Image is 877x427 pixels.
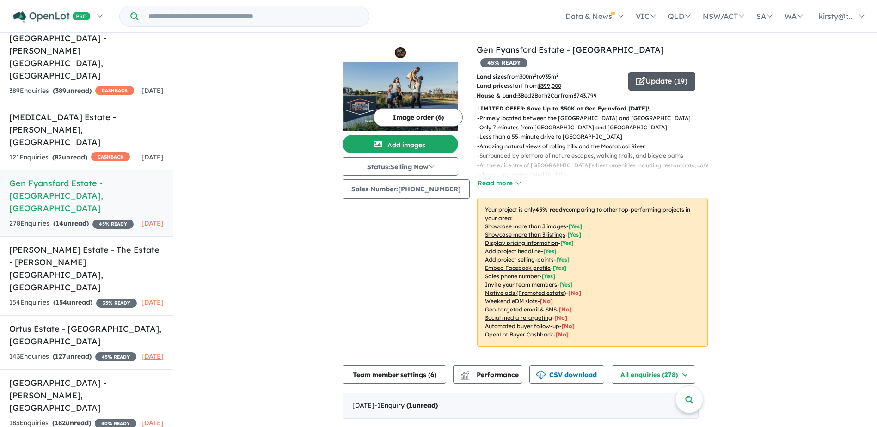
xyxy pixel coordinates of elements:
div: 121 Enquir ies [9,152,130,163]
span: [DATE] [141,219,164,227]
strong: ( unread) [52,419,91,427]
button: Performance [453,365,522,384]
img: download icon [536,371,546,380]
button: Add images [343,135,458,153]
span: CASHBACK [91,152,130,161]
div: 143 Enquir ies [9,351,136,362]
span: [ Yes ] [543,248,557,255]
h5: [GEOGRAPHIC_DATA] - [PERSON_NAME][GEOGRAPHIC_DATA] , [GEOGRAPHIC_DATA] [9,32,164,82]
span: [ Yes ] [553,264,566,271]
span: kirsty@r... [819,12,852,21]
u: 2 [531,92,534,99]
span: [ Yes ] [560,239,574,246]
span: 154 [55,298,67,306]
button: Read more [477,178,521,189]
span: [DATE] [141,352,164,360]
div: 389 Enquir ies [9,85,134,97]
h5: [MEDICAL_DATA] Estate - [PERSON_NAME] , [GEOGRAPHIC_DATA] [9,111,164,148]
button: All enquiries (278) [612,365,695,384]
u: Sales phone number [485,273,540,280]
u: 300 m [520,73,536,80]
span: 82 [55,153,62,161]
h5: Ortus Estate - [GEOGRAPHIC_DATA] , [GEOGRAPHIC_DATA] [9,323,164,348]
p: - Only 7 minutes from [GEOGRAPHIC_DATA] and [GEOGRAPHIC_DATA] [477,123,715,132]
strong: ( unread) [53,352,92,360]
p: - At the epicentre of [GEOGRAPHIC_DATA]’s best amenities including restaurants, cafes, schools, a... [477,161,715,180]
sup: 2 [534,73,536,78]
u: Weekend eDM slots [485,298,538,305]
u: Display pricing information [485,239,558,246]
span: [No] [562,323,575,329]
a: Gen Fyansford Estate - [GEOGRAPHIC_DATA] [477,44,664,55]
button: Image order (6) [374,108,463,127]
span: [ Yes ] [569,223,582,230]
u: $ 399,000 [538,82,561,89]
button: Update (19) [628,72,695,91]
img: bar-chart.svg [460,373,470,379]
img: Openlot PRO Logo White [13,11,91,23]
span: 182 [55,419,66,427]
span: 45 % READY [95,352,136,361]
strong: ( unread) [406,401,438,409]
u: Invite your team members [485,281,557,288]
span: 6 [430,371,434,379]
img: line-chart.svg [461,371,469,376]
u: $ 743,799 [573,92,597,99]
span: [No] [559,306,572,313]
strong: ( unread) [53,86,92,95]
b: House & Land: [477,92,518,99]
u: Automated buyer follow-up [485,323,559,329]
span: [DATE] [141,419,164,427]
span: 389 [55,86,66,95]
span: 1 [409,401,412,409]
span: [DATE] [141,153,164,161]
button: Team member settings (6) [343,365,446,384]
span: [ Yes ] [559,281,573,288]
p: start from [477,81,621,91]
p: - Surrounded by plethora of nature escapes, walking trails, and bicycle paths [477,151,715,160]
div: 154 Enquir ies [9,297,137,308]
p: - Amazing natural views of rolling hills and the Moorabool River [477,142,715,151]
p: from [477,72,621,81]
span: - 1 Enquir y [374,401,438,409]
u: Showcase more than 3 images [485,223,566,230]
span: [No] [554,314,567,321]
span: 45 % READY [480,58,527,67]
u: Add project selling-points [485,256,554,263]
b: 45 % ready [535,206,566,213]
span: [DATE] [141,86,164,95]
u: Native ads (Promoted estate) [485,289,566,296]
div: 278 Enquir ies [9,218,134,229]
a: Gen Fyansford Estate - Fyansford LogoGen Fyansford Estate - Fyansford [343,43,458,131]
button: Status:Selling Now [343,157,458,176]
strong: ( unread) [52,153,87,161]
span: to [536,73,558,80]
h5: [GEOGRAPHIC_DATA] - [PERSON_NAME] , [GEOGRAPHIC_DATA] [9,377,164,414]
h5: Gen Fyansford Estate - [GEOGRAPHIC_DATA] , [GEOGRAPHIC_DATA] [9,177,164,214]
span: Performance [462,371,519,379]
p: Your project is only comparing to other top-performing projects in your area: - - - - - - - - - -... [477,198,708,347]
span: [ Yes ] [556,256,570,263]
sup: 2 [556,73,558,78]
button: CSV download [529,365,604,384]
span: [ Yes ] [568,231,581,238]
p: LIMITED OFFER: Save Up to $50K at Gen Fyansford [DATE]! [477,104,708,113]
u: 3 [518,92,521,99]
strong: ( unread) [53,298,92,306]
u: OpenLot Buyer Cashback [485,331,553,338]
img: Gen Fyansford Estate - Fyansford Logo [346,47,454,58]
span: [DATE] [141,298,164,306]
u: Showcase more than 3 listings [485,231,565,238]
u: 2 [547,92,551,99]
p: Bed Bath Car from [477,91,621,100]
b: Land prices [477,82,510,89]
span: [No] [568,289,581,296]
span: 45 % READY [92,220,134,229]
span: [No] [540,298,553,305]
img: Gen Fyansford Estate - Fyansford [343,62,458,131]
span: 35 % READY [96,299,137,308]
span: CASHBACK [95,86,134,95]
u: Embed Facebook profile [485,264,551,271]
strong: ( unread) [53,219,89,227]
b: Land sizes [477,73,507,80]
